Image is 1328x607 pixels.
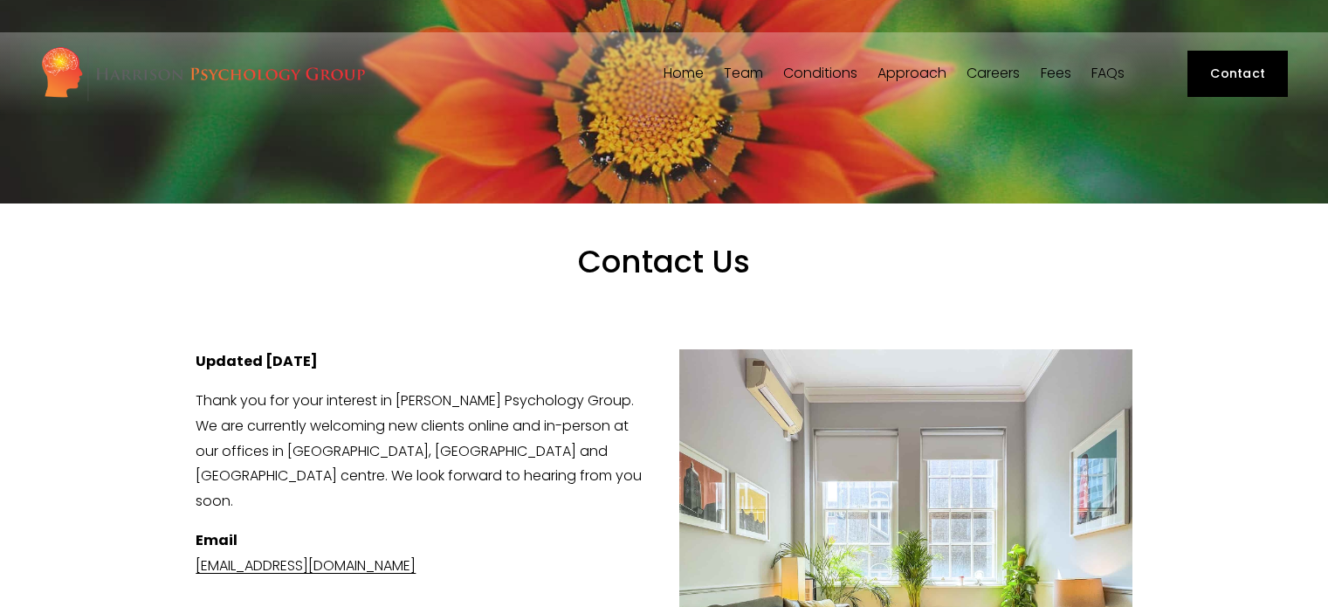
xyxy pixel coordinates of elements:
img: Harrison Psychology Group [40,45,366,102]
p: Thank you for your interest in [PERSON_NAME] Psychology Group. We are currently welcoming new cli... [196,389,1132,514]
a: folder dropdown [877,66,946,82]
span: Conditions [783,66,857,80]
a: Contact [1187,51,1288,96]
h1: Contact Us [278,243,1050,320]
a: FAQs [1091,66,1125,82]
a: Fees [1041,66,1071,82]
a: Home [664,66,704,82]
span: Approach [877,66,946,80]
strong: Updated [DATE] [196,351,318,371]
a: folder dropdown [724,66,763,82]
a: [EMAIL_ADDRESS][DOMAIN_NAME] [196,555,416,576]
span: Team [724,66,763,80]
strong: Email [196,530,237,550]
a: Careers [967,66,1020,82]
a: folder dropdown [783,66,857,82]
